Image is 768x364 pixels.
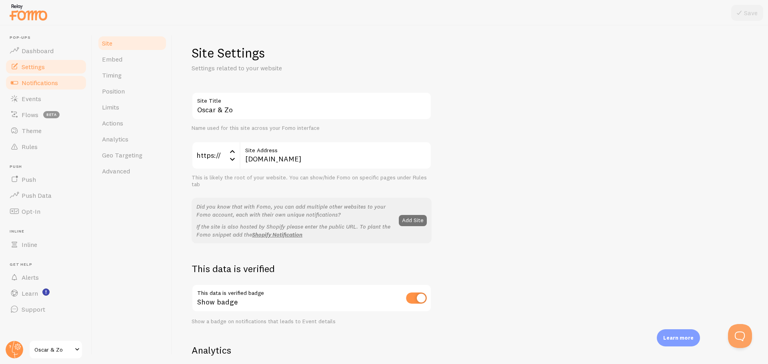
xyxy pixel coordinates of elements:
svg: <p>Watch New Feature Tutorials!</p> [42,288,50,296]
span: Site [102,39,112,47]
button: Add Site [399,215,427,226]
span: Pop-ups [10,35,87,40]
a: Alerts [5,269,87,285]
a: Opt-In [5,203,87,219]
img: fomo-relay-logo-orange.svg [8,2,48,22]
a: Limits [97,99,167,115]
span: Geo Targeting [102,151,142,159]
span: Push Data [22,191,52,199]
a: Rules [5,139,87,155]
a: Flows beta [5,107,87,123]
p: If the site is also hosted by Shopify please enter the public URL. To plant the Fomo snippet add the [196,223,394,239]
span: Oscar & Zo [34,345,72,354]
span: Theme [22,127,42,135]
div: Show badge [192,284,432,313]
a: Geo Targeting [97,147,167,163]
a: Theme [5,123,87,139]
span: Embed [102,55,122,63]
a: Shopify Notification [252,231,302,238]
span: beta [43,111,60,118]
span: Notifications [22,79,58,87]
a: Settings [5,59,87,75]
span: Opt-In [22,207,40,215]
h2: This data is verified [192,263,432,275]
a: Events [5,91,87,107]
span: Dashboard [22,47,54,55]
span: Limits [102,103,119,111]
span: Advanced [102,167,130,175]
span: Events [22,95,41,103]
a: Support [5,301,87,317]
a: Learn [5,285,87,301]
span: Support [22,305,45,313]
span: Actions [102,119,123,127]
span: Settings [22,63,45,71]
span: Rules [22,143,38,151]
label: Site Address [240,141,432,155]
span: Learn [22,289,38,297]
a: Position [97,83,167,99]
span: Push [10,164,87,169]
a: Push [5,171,87,187]
a: Advanced [97,163,167,179]
div: Learn more [657,329,700,346]
span: Timing [102,71,122,79]
div: Show a badge on notifications that leads to Event details [192,318,432,325]
a: Timing [97,67,167,83]
span: Inline [10,229,87,234]
p: Settings related to your website [192,64,384,73]
h1: Site Settings [192,45,432,61]
h2: Analytics [192,344,432,356]
span: Analytics [102,135,128,143]
div: https:// [192,141,240,169]
span: Alerts [22,273,39,281]
p: Learn more [663,334,694,342]
span: Flows [22,111,38,119]
span: Inline [22,241,37,249]
div: Name used for this site across your Fomo interface [192,125,432,132]
a: Notifications [5,75,87,91]
div: This is likely the root of your website. You can show/hide Fomo on specific pages under Rules tab [192,174,432,188]
label: Site Title [192,92,432,105]
a: Push Data [5,187,87,203]
a: Oscar & Zo [29,340,83,359]
input: myhonestcompany.com [240,141,432,169]
span: Push [22,175,36,183]
a: Site [97,35,167,51]
a: Analytics [97,131,167,147]
a: Inline [5,237,87,253]
span: Position [102,87,125,95]
span: Get Help [10,262,87,267]
a: Dashboard [5,43,87,59]
iframe: Help Scout Beacon - Open [728,324,752,348]
a: Actions [97,115,167,131]
p: Did you know that with Fomo, you can add multiple other websites to your Fomo account, each with ... [196,203,394,219]
a: Embed [97,51,167,67]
